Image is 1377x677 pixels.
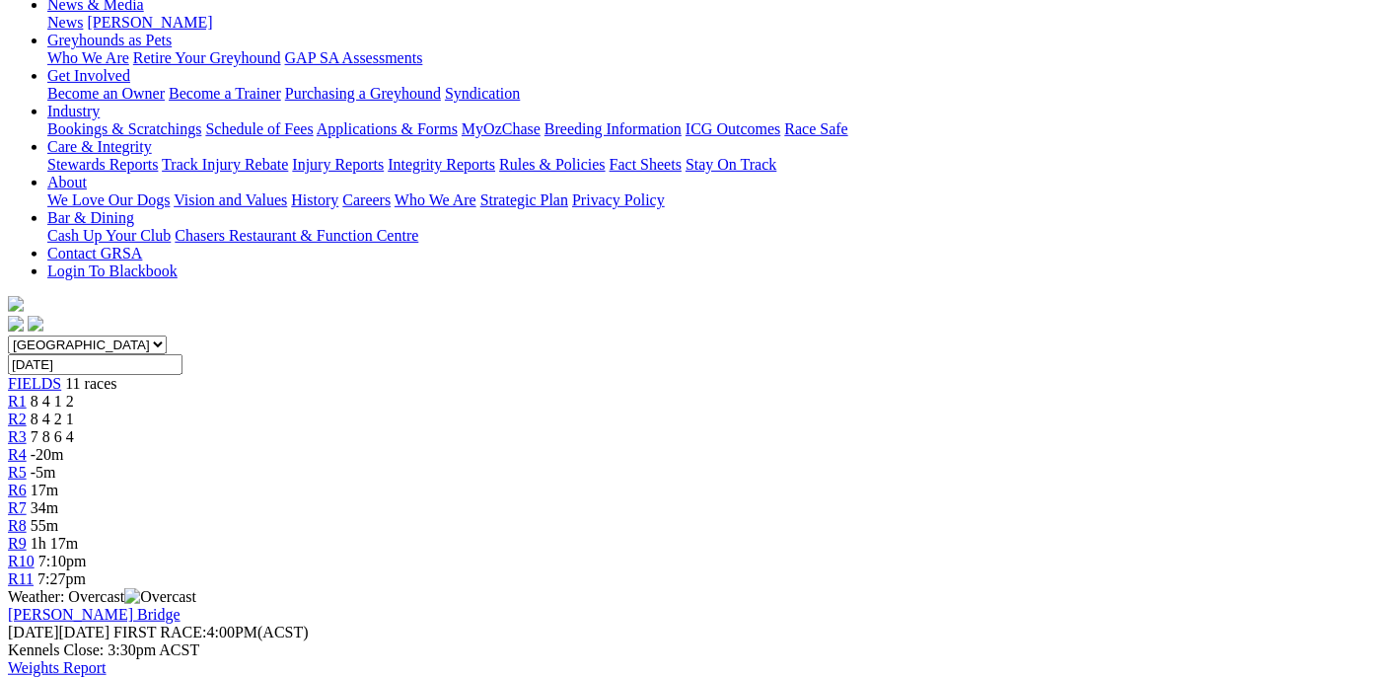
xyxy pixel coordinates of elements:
div: Greyhounds as Pets [47,49,1354,67]
a: R1 [8,393,27,410]
span: 7:27pm [37,570,86,587]
div: About [47,191,1354,209]
a: Become an Owner [47,85,165,102]
a: R11 [8,570,34,587]
span: 8 4 1 2 [31,393,74,410]
span: [DATE] [8,624,59,640]
a: News [47,14,83,31]
a: Breeding Information [544,120,682,137]
a: Weights Report [8,659,107,676]
div: News & Media [47,14,1354,32]
img: Overcast [124,588,196,606]
a: Stewards Reports [47,156,158,173]
div: Kennels Close: 3:30pm ACST [8,641,1354,659]
a: ICG Outcomes [686,120,780,137]
a: Careers [342,191,391,208]
a: Bar & Dining [47,209,134,226]
div: Bar & Dining [47,227,1354,245]
a: History [291,191,338,208]
a: Applications & Forms [317,120,458,137]
span: -5m [31,464,56,481]
a: Privacy Policy [572,191,665,208]
a: Syndication [445,85,520,102]
a: [PERSON_NAME] Bridge [8,606,181,623]
a: Cash Up Your Club [47,227,171,244]
a: R2 [8,411,27,427]
input: Select date [8,354,182,375]
span: 7:10pm [38,553,87,569]
div: Industry [47,120,1354,138]
a: Rules & Policies [499,156,606,173]
div: Get Involved [47,85,1354,103]
a: Greyhounds as Pets [47,32,172,48]
a: Care & Integrity [47,138,152,155]
a: Stay On Track [686,156,776,173]
span: 55m [31,517,58,534]
img: twitter.svg [28,316,43,332]
div: Care & Integrity [47,156,1354,174]
a: We Love Our Dogs [47,191,170,208]
a: Chasers Restaurant & Function Centre [175,227,418,244]
a: Track Injury Rebate [162,156,288,173]
a: Login To Blackbook [47,263,178,279]
a: Injury Reports [292,156,384,173]
span: FIRST RACE: [113,624,206,640]
a: About [47,174,87,190]
a: Purchasing a Greyhound [285,85,441,102]
a: Bookings & Scratchings [47,120,201,137]
a: R8 [8,517,27,534]
span: 4:00PM(ACST) [113,624,309,640]
a: R3 [8,428,27,445]
a: R6 [8,482,27,498]
a: [PERSON_NAME] [87,14,212,31]
span: 11 races [65,375,116,392]
a: R9 [8,535,27,552]
span: 34m [31,499,58,516]
a: R5 [8,464,27,481]
a: Who We Are [395,191,476,208]
span: [DATE] [8,624,109,640]
a: Get Involved [47,67,130,84]
a: Schedule of Fees [205,120,313,137]
a: Retire Your Greyhound [133,49,281,66]
a: Integrity Reports [388,156,495,173]
a: R7 [8,499,27,516]
a: Become a Trainer [169,85,281,102]
a: GAP SA Assessments [285,49,423,66]
a: FIELDS [8,375,61,392]
span: -20m [31,446,64,463]
img: logo-grsa-white.png [8,296,24,312]
a: Fact Sheets [610,156,682,173]
span: 1h 17m [31,535,78,552]
a: Race Safe [784,120,847,137]
a: Industry [47,103,100,119]
span: Weather: Overcast [8,588,196,605]
a: Contact GRSA [47,245,142,262]
a: MyOzChase [462,120,541,137]
img: facebook.svg [8,316,24,332]
span: 8 4 2 1 [31,411,74,427]
a: Who We Are [47,49,129,66]
span: 7 8 6 4 [31,428,74,445]
a: Strategic Plan [480,191,568,208]
a: R4 [8,446,27,463]
a: Vision and Values [174,191,287,208]
span: 17m [31,482,58,498]
a: R10 [8,553,35,569]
